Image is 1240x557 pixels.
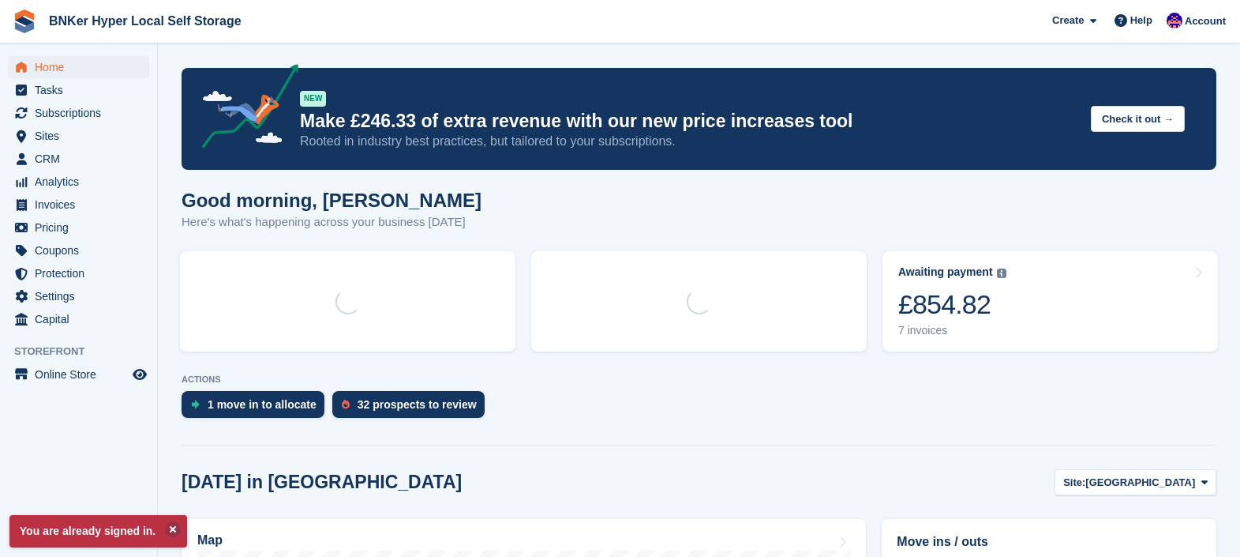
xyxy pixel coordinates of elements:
div: 32 prospects to review [358,398,477,411]
div: Awaiting payment [898,265,993,279]
span: Account [1185,13,1226,29]
a: menu [8,262,149,284]
span: Subscriptions [35,102,129,124]
div: £854.82 [898,288,1006,321]
div: NEW [300,91,326,107]
div: 7 invoices [898,324,1006,337]
span: Coupons [35,239,129,262]
span: CRM [35,148,129,170]
a: 32 prospects to review [332,391,493,426]
a: menu [8,285,149,307]
img: David Fricker [1167,13,1182,28]
a: BNKer Hyper Local Self Storage [43,8,248,34]
span: Tasks [35,79,129,101]
div: 1 move in to allocate [208,398,317,411]
a: Awaiting payment £854.82 7 invoices [882,251,1218,352]
span: Protection [35,262,129,284]
span: Site: [1063,475,1085,491]
span: Storefront [14,344,157,359]
span: Pricing [35,216,129,239]
a: menu [8,308,149,330]
img: prospect-51fa495bee0391a8d652442698ab0144808aea92771e9ea1ae160a38d050c398.svg [342,400,350,409]
span: Capital [35,308,129,330]
a: menu [8,171,149,193]
a: menu [8,102,149,124]
span: Home [35,56,129,78]
p: You are already signed in. [9,515,187,548]
p: ACTIONS [182,374,1216,385]
img: icon-info-grey-7440780725fd019a000dd9b08b2336e03edf1995a4989e88bcd33f0948082b44.svg [997,269,1006,278]
p: Here's what's happening across your business [DATE] [182,213,481,231]
h2: Move ins / outs [897,533,1201,551]
a: Preview store [130,365,149,384]
p: Make £246.33 of extra revenue with our new price increases tool [300,110,1078,133]
h2: [DATE] in [GEOGRAPHIC_DATA] [182,472,462,493]
img: price-adjustments-announcement-icon-8257ccfd72463d97f412b2fc003d46551f7dbcb40ab6d574587a9cd5c0d94... [189,64,299,154]
a: menu [8,363,149,386]
span: Sites [35,125,129,147]
img: move_ins_to_allocate_icon-fdf77a2bb77ea45bf5b3d319d69a93e2d87916cf1d5bf7949dd705db3b84f3ca.svg [191,400,200,409]
button: Check it out → [1091,106,1185,132]
button: Site: [GEOGRAPHIC_DATA] [1055,469,1216,495]
h1: Good morning, [PERSON_NAME] [182,190,481,211]
span: Settings [35,285,129,307]
a: menu [8,125,149,147]
span: Online Store [35,363,129,386]
h2: Map [197,533,223,548]
span: Create [1052,13,1084,28]
span: Analytics [35,171,129,193]
a: menu [8,239,149,262]
a: menu [8,148,149,170]
img: stora-icon-8386f47178a22dfd0bd8f6a31ec36ba5ce8667c1dd55bd0f319d3a0aa187defe.svg [13,9,36,33]
a: menu [8,194,149,216]
a: menu [8,79,149,101]
a: menu [8,216,149,239]
p: Rooted in industry best practices, but tailored to your subscriptions. [300,133,1078,150]
a: menu [8,56,149,78]
span: Invoices [35,194,129,216]
a: 1 move in to allocate [182,391,332,426]
span: Help [1130,13,1152,28]
span: [GEOGRAPHIC_DATA] [1085,475,1195,491]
